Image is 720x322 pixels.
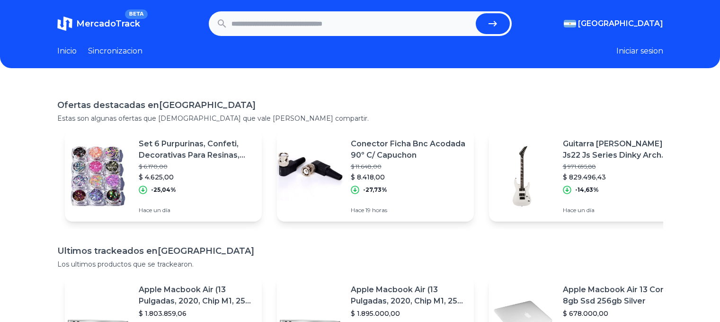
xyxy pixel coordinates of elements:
a: Featured imageConector Ficha Bnc Acodada 90º C/ Capuchon$ 11.648,00$ 8.418,00-27,73%Hace 19 horas [277,131,474,222]
p: Apple Macbook Air 13 Core I5 8gb Ssd 256gb Silver [563,284,678,307]
p: $ 678.000,00 [563,309,678,318]
img: Featured image [65,143,131,209]
p: $ 4.625,00 [139,172,254,182]
span: [GEOGRAPHIC_DATA] [578,18,663,29]
h1: Ultimos trackeados en [GEOGRAPHIC_DATA] [57,244,663,258]
p: $ 829.496,43 [563,172,678,182]
img: Argentina [564,20,576,27]
img: MercadoTrack [57,16,72,31]
p: Apple Macbook Air (13 Pulgadas, 2020, Chip M1, 256 Gb De Ssd, 8 Gb De Ram) - Plata [139,284,254,307]
p: Guitarra [PERSON_NAME] Js22 Js Series Dinky Arch Top Snow White [563,138,678,161]
p: Hace 19 horas [351,206,466,214]
p: Los ultimos productos que se trackearon. [57,259,663,269]
h1: Ofertas destacadas en [GEOGRAPHIC_DATA] [57,98,663,112]
p: Estas son algunas ofertas que [DEMOGRAPHIC_DATA] que vale [PERSON_NAME] compartir. [57,114,663,123]
p: Conector Ficha Bnc Acodada 90º C/ Capuchon [351,138,466,161]
p: $ 8.418,00 [351,172,466,182]
p: $ 6.170,00 [139,163,254,170]
p: Hace un día [139,206,254,214]
a: Inicio [57,45,77,57]
p: -25,04% [151,186,176,194]
p: Apple Macbook Air (13 Pulgadas, 2020, Chip M1, 256 Gb De Ssd, 8 Gb De Ram) - Plata [351,284,466,307]
a: Featured imageSet 6 Purpurinas, Confeti, Decorativas Para Resinas, [GEOGRAPHIC_DATA]$ 6.170,00$ 4... [65,131,262,222]
p: $ 1.895.000,00 [351,309,466,318]
a: Sincronizacion [88,45,142,57]
p: Hace un día [563,206,678,214]
img: Featured image [277,143,343,209]
p: Set 6 Purpurinas, Confeti, Decorativas Para Resinas, [GEOGRAPHIC_DATA] [139,138,254,161]
button: Iniciar sesion [616,45,663,57]
span: BETA [125,9,147,19]
span: MercadoTrack [76,18,140,29]
a: Featured imageGuitarra [PERSON_NAME] Js22 Js Series Dinky Arch Top Snow White$ 971.695,88$ 829.49... [489,131,686,222]
p: -14,63% [575,186,599,194]
p: $ 11.648,00 [351,163,466,170]
img: Featured image [489,143,555,209]
p: -27,73% [363,186,387,194]
p: $ 971.695,88 [563,163,678,170]
p: $ 1.803.859,06 [139,309,254,318]
button: [GEOGRAPHIC_DATA] [564,18,663,29]
a: MercadoTrackBETA [57,16,140,31]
